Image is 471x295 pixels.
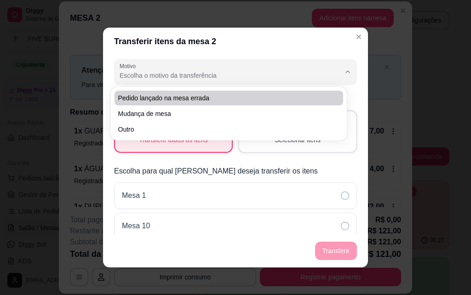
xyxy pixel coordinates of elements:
p: Mesa 10 [122,220,150,231]
label: Motivo [120,62,139,70]
button: Close [351,29,366,44]
p: Escolha para qual [PERSON_NAME] deseja transferir os itens [114,166,357,177]
span: Pedido lançado na mesa errada [118,93,330,103]
span: Mudança de mesa [118,109,330,118]
span: Outro [118,125,330,134]
span: Escolha o motivo da transferência [120,71,340,80]
header: Transferir itens da mesa 2 [103,28,368,55]
p: Mesa 1 [122,190,146,201]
